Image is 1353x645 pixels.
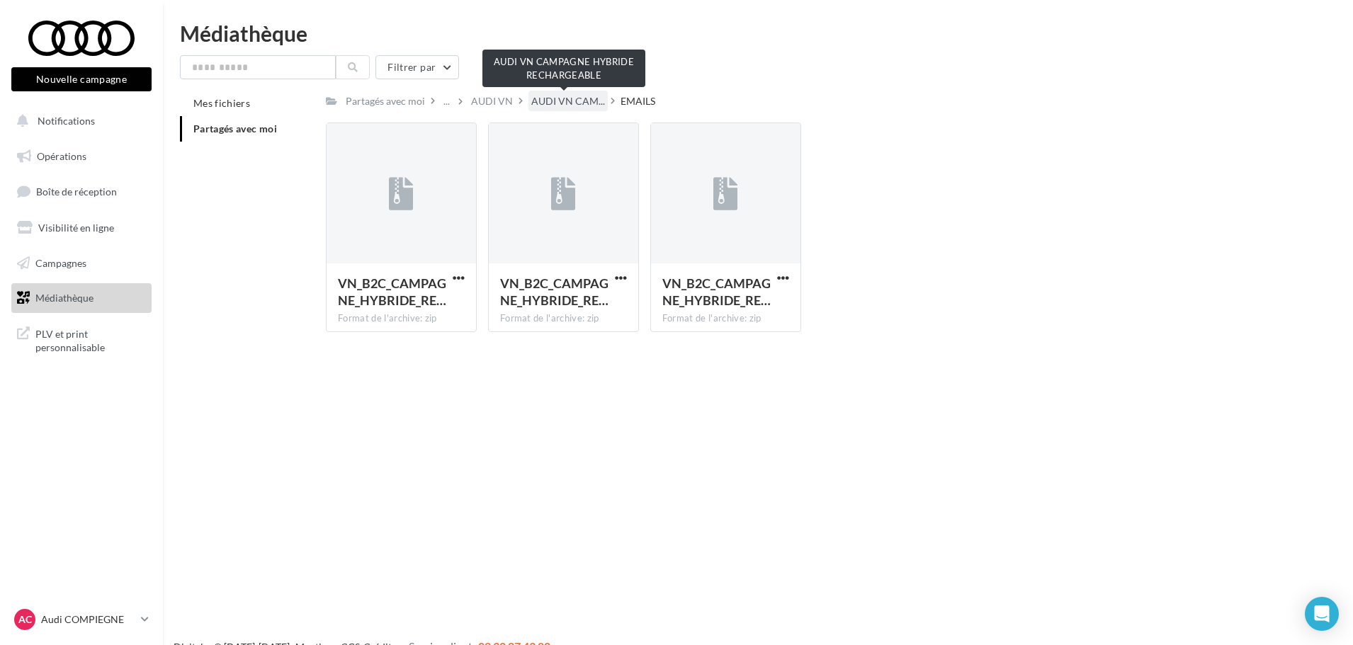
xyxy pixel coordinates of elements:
[193,97,250,109] span: Mes fichiers
[11,606,152,633] a: AC Audi COMPIEGNE
[9,106,149,136] button: Notifications
[662,312,789,325] div: Format de l'archive: zip
[41,612,135,627] p: Audi COMPIEGNE
[35,292,94,304] span: Médiathèque
[35,324,146,355] span: PLV et print personnalisable
[471,94,513,108] div: AUDI VN
[482,50,645,87] div: AUDI VN CAMPAGNE HYBRIDE RECHARGEABLE
[662,275,771,308] span: VN_B2C_CAMPAGNE_HYBRIDE_RECHARGEABLE_EMAIL_Q5_e-hybrid
[500,275,608,308] span: VN_B2C_CAMPAGNE_HYBRIDE_RECHARGEABLE_EMAIL_A3-TFSIe
[9,142,154,171] a: Opérations
[18,612,32,627] span: AC
[338,312,465,325] div: Format de l'archive: zip
[38,222,114,234] span: Visibilité en ligne
[375,55,459,79] button: Filtrer par
[500,312,627,325] div: Format de l'archive: zip
[193,122,277,135] span: Partagés avec moi
[9,176,154,207] a: Boîte de réception
[621,94,655,108] div: EMAILS
[346,94,425,108] div: Partagés avec moi
[9,249,154,278] a: Campagnes
[9,213,154,243] a: Visibilité en ligne
[35,256,86,268] span: Campagnes
[180,23,1336,44] div: Médiathèque
[441,91,453,111] div: ...
[37,150,86,162] span: Opérations
[38,115,95,127] span: Notifications
[1305,597,1339,631] div: Open Intercom Messenger
[36,185,117,198] span: Boîte de réception
[531,94,605,108] span: AUDI VN CAM...
[9,319,154,360] a: PLV et print personnalisable
[338,275,446,308] span: VN_B2C_CAMPAGNE_HYBRIDE_RECHARGEABLE_EMAIL_Q3_e-hybrid
[11,67,152,91] button: Nouvelle campagne
[9,283,154,313] a: Médiathèque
